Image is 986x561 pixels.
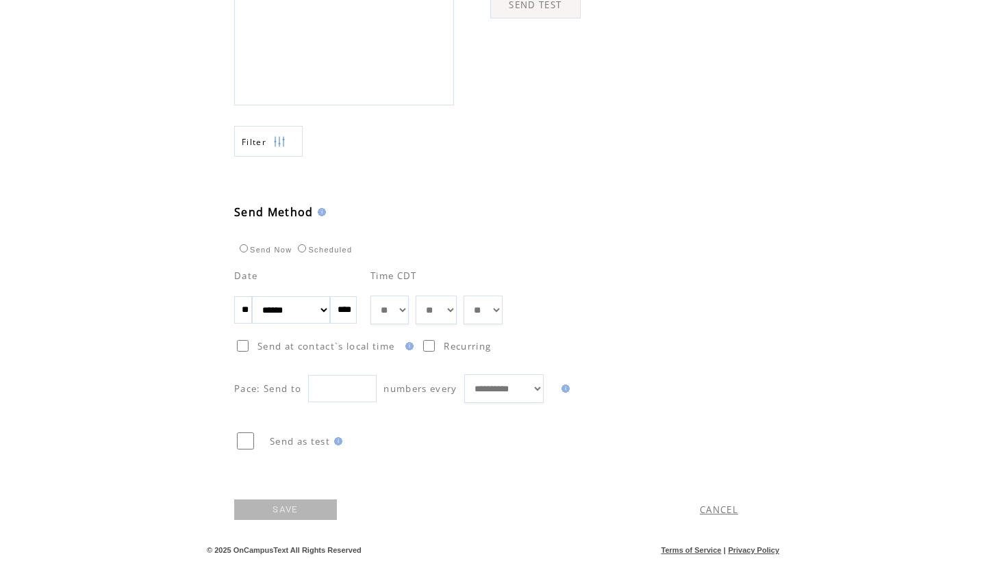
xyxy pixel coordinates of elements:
span: Show filters [242,136,266,148]
span: Send as test [270,435,330,447]
input: Send Now [240,244,248,252]
span: | [724,546,726,554]
a: SAVE [234,499,337,520]
label: Send Now [236,246,292,254]
img: help.gif [314,208,326,216]
span: Send at contact`s local time [257,340,394,352]
span: numbers every [383,382,457,395]
label: Scheduled [294,246,352,254]
span: Pace: Send to [234,382,301,395]
span: Date [234,270,257,282]
span: © 2025 OnCampusText All Rights Reserved [207,546,362,554]
img: filters.png [273,127,286,157]
span: Send Method [234,205,314,220]
a: Terms of Service [661,546,722,554]
span: Time CDT [370,270,417,282]
a: CANCEL [700,504,738,516]
img: help.gif [557,384,570,393]
img: help.gif [401,342,414,350]
span: Recurring [444,340,491,352]
img: help.gif [330,437,342,445]
a: Privacy Policy [728,546,779,554]
a: Filter [234,126,303,157]
input: Scheduled [298,244,306,252]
